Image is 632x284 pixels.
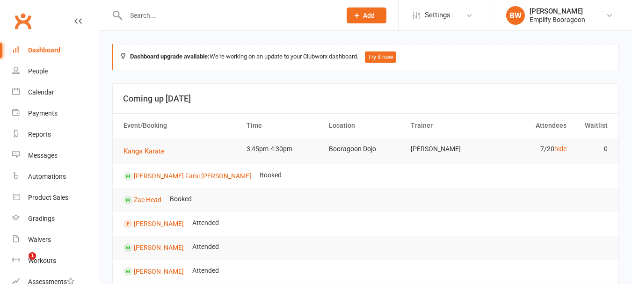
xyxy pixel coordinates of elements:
td: Attended [188,236,223,258]
a: Product Sales [12,187,99,208]
a: hide [554,145,567,153]
span: Kanga Karate [123,147,165,155]
div: Dashboard [28,46,60,54]
td: 0 [571,138,612,160]
th: Location [325,114,407,138]
th: Trainer [407,114,489,138]
strong: Dashboard upgrade available: [130,53,210,60]
a: Gradings [12,208,99,229]
td: [PERSON_NAME] [407,138,489,160]
iframe: Intercom live chat [9,252,32,275]
div: We're working on an update to your Clubworx dashboard. [112,44,619,70]
div: BW [506,6,525,25]
td: 7/20 [489,138,571,160]
a: Payments [12,103,99,124]
span: Settings [425,5,450,26]
th: Time [242,114,325,138]
button: Kanga Karate [123,146,171,157]
div: Automations [28,173,66,180]
td: Booragoon Dojo [325,138,407,160]
div: Calendar [28,88,54,96]
th: Waitlist [571,114,612,138]
h3: Coming up [DATE] [123,94,608,103]
a: Dashboard [12,40,99,61]
td: Attended [188,212,223,234]
a: Clubworx [11,9,35,33]
a: Messages [12,145,99,166]
td: Booked [255,164,286,186]
div: People [28,67,48,75]
div: Gradings [28,215,55,222]
input: Search... [123,9,334,22]
a: Automations [12,166,99,187]
span: 1 [29,252,36,260]
a: Waivers [12,229,99,250]
td: Attended [188,260,223,282]
th: Attendees [489,114,571,138]
div: Waivers [28,236,51,243]
a: Zac Head [134,196,161,203]
div: Reports [28,131,51,138]
th: Event/Booking [119,114,242,138]
td: Booked [166,188,196,210]
a: Reports [12,124,99,145]
button: Add [347,7,386,23]
a: [PERSON_NAME] [134,219,184,227]
div: Emplify Booragoon [530,15,585,24]
button: Try it now [365,51,396,63]
div: Workouts [28,257,56,264]
a: Workouts [12,250,99,271]
a: [PERSON_NAME] Farsi [PERSON_NAME] [134,172,251,179]
a: [PERSON_NAME] [134,267,184,275]
div: Payments [28,109,58,117]
div: Product Sales [28,194,68,201]
span: Add [363,12,375,19]
a: [PERSON_NAME] [134,243,184,251]
div: Messages [28,152,58,159]
a: People [12,61,99,82]
td: 3:45pm-4:30pm [242,138,325,160]
div: [PERSON_NAME] [530,7,585,15]
a: Calendar [12,82,99,103]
